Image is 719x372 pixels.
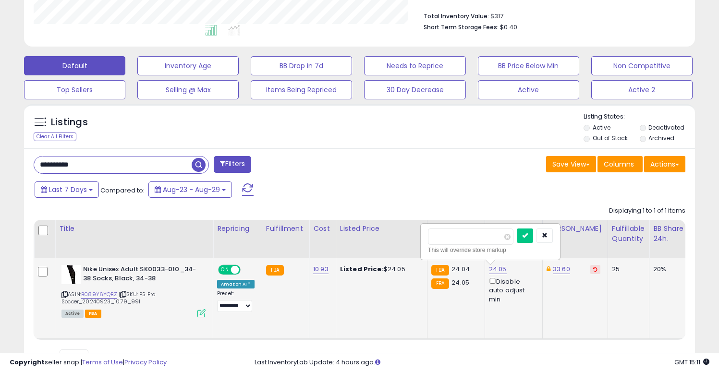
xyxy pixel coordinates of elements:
[612,265,642,274] div: 25
[217,280,255,288] div: Amazon AI *
[51,116,88,129] h5: Listings
[584,112,695,121] p: Listing States:
[604,159,634,169] span: Columns
[547,224,604,234] div: [PERSON_NAME]
[266,265,284,276] small: FBA
[653,265,685,274] div: 20%
[10,358,167,367] div: seller snap | |
[648,123,684,132] label: Deactivated
[653,224,688,244] div: BB Share 24h.
[83,265,200,285] b: Nike Unisex Adult SK0033-010_34-38 Socks, Black, 34-38
[428,245,553,255] div: This will override store markup
[85,310,101,318] span: FBA
[340,224,423,234] div: Listed Price
[266,224,305,234] div: Fulfillment
[61,265,81,284] img: 31hbsDjo6wL._SL40_.jpg
[591,80,693,99] button: Active 2
[340,265,420,274] div: $24.05
[214,156,251,173] button: Filters
[137,56,239,75] button: Inventory Age
[163,185,220,194] span: Aug-23 - Aug-29
[500,23,517,32] span: $0.40
[100,186,145,195] span: Compared to:
[124,358,167,367] a: Privacy Policy
[674,358,709,367] span: 2025-09-6 15:11 GMT
[364,80,465,99] button: 30 Day Decrease
[81,290,117,299] a: B089Y6YQBZ
[489,264,507,274] a: 24.05
[251,56,352,75] button: BB Drop in 7d
[597,156,643,172] button: Columns
[546,156,596,172] button: Save View
[451,278,469,287] span: 24.05
[644,156,685,172] button: Actions
[478,56,579,75] button: BB Price Below Min
[431,278,449,289] small: FBA
[24,80,125,99] button: Top Sellers
[424,23,499,31] b: Short Term Storage Fees:
[313,224,332,234] div: Cost
[489,276,535,304] div: Disable auto adjust min
[451,264,470,274] span: 24.04
[34,132,76,141] div: Clear All Filters
[61,310,84,318] span: All listings currently available for purchase on Amazon
[364,56,465,75] button: Needs to Reprice
[424,12,489,20] b: Total Inventory Value:
[340,264,384,274] b: Listed Price:
[137,80,239,99] button: Selling @ Max
[217,224,258,234] div: Repricing
[59,224,209,234] div: Title
[612,224,645,244] div: Fulfillable Quantity
[24,56,125,75] button: Default
[591,56,693,75] button: Non Competitive
[609,206,685,216] div: Displaying 1 to 1 of 1 items
[49,185,87,194] span: Last 7 Days
[10,358,45,367] strong: Copyright
[313,264,329,274] a: 10.93
[239,266,255,274] span: OFF
[148,181,232,198] button: Aug-23 - Aug-29
[593,123,610,132] label: Active
[431,265,449,276] small: FBA
[35,181,99,198] button: Last 7 Days
[219,266,231,274] span: ON
[648,134,674,142] label: Archived
[61,265,206,316] div: ASIN:
[255,358,709,367] div: Last InventoryLab Update: 4 hours ago.
[251,80,352,99] button: Items Being Repriced
[61,290,155,305] span: | SKU: PS Pro Soccer_20240923_10.79_991
[478,80,579,99] button: Active
[82,358,123,367] a: Terms of Use
[217,290,255,312] div: Preset:
[424,10,678,21] li: $317
[553,264,570,274] a: 33.60
[593,134,628,142] label: Out of Stock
